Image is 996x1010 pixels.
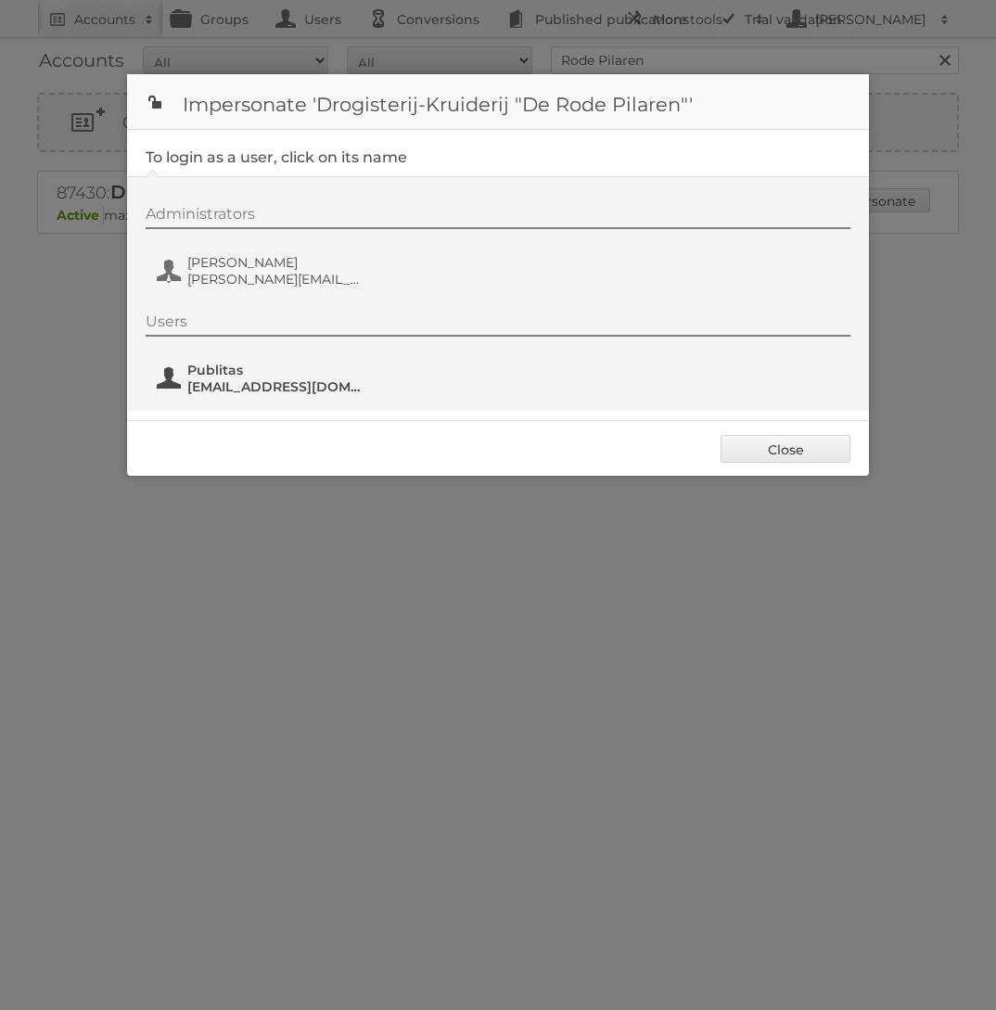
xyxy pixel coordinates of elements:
[146,148,407,166] legend: To login as a user, click on its name
[155,252,373,289] button: [PERSON_NAME] [PERSON_NAME][EMAIL_ADDRESS][DOMAIN_NAME]
[187,378,367,395] span: [EMAIL_ADDRESS][DOMAIN_NAME]
[187,254,367,271] span: [PERSON_NAME]
[187,362,367,378] span: Publitas
[146,313,850,337] div: Users
[187,271,367,288] span: [PERSON_NAME][EMAIL_ADDRESS][DOMAIN_NAME]
[721,435,850,463] a: Close
[127,74,869,130] h1: Impersonate 'Drogisterij-Kruiderij "De Rode Pilaren"'
[155,360,373,397] button: Publitas [EMAIL_ADDRESS][DOMAIN_NAME]
[146,205,850,229] div: Administrators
